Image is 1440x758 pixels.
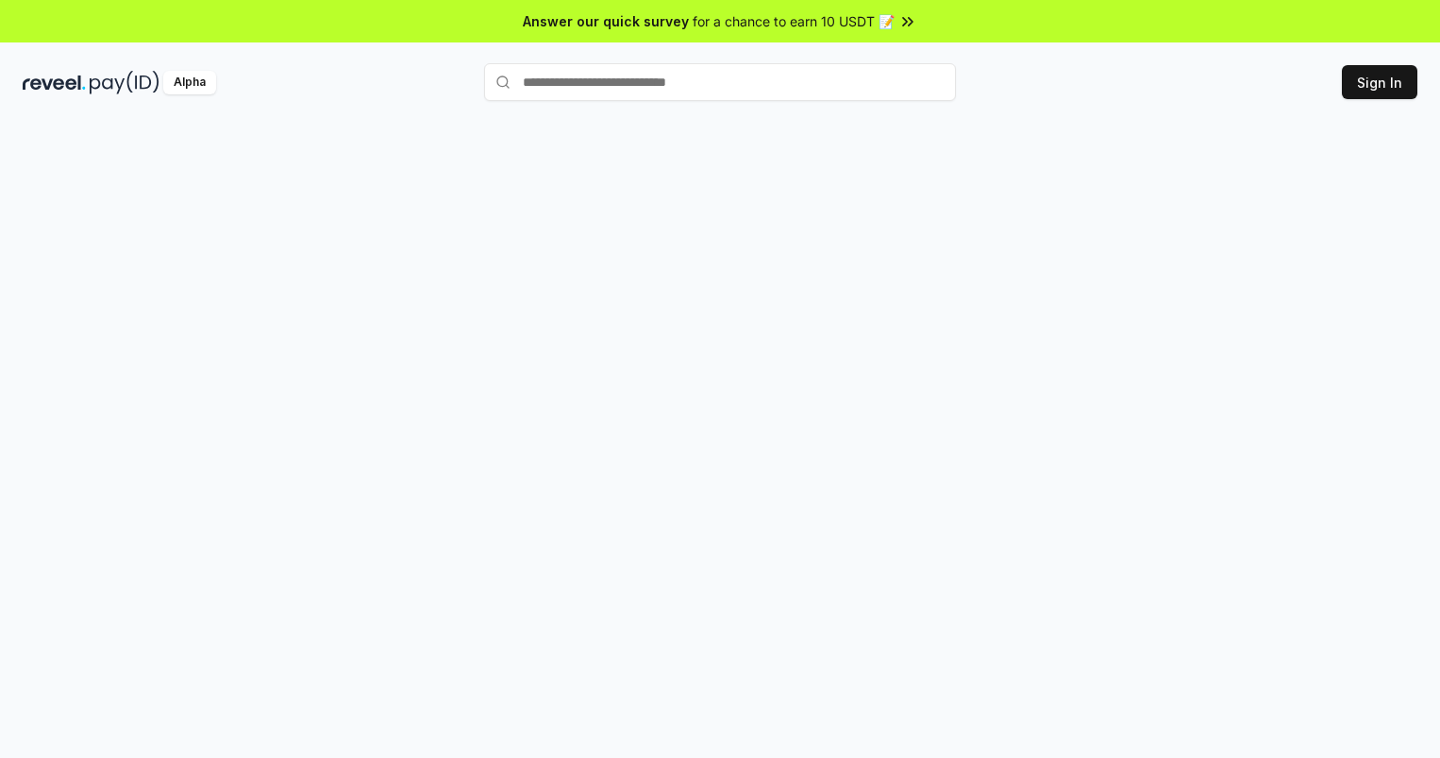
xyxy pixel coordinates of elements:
button: Sign In [1342,65,1417,99]
img: pay_id [90,71,159,94]
img: reveel_dark [23,71,86,94]
span: for a chance to earn 10 USDT 📝 [693,11,895,31]
span: Answer our quick survey [523,11,689,31]
div: Alpha [163,71,216,94]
